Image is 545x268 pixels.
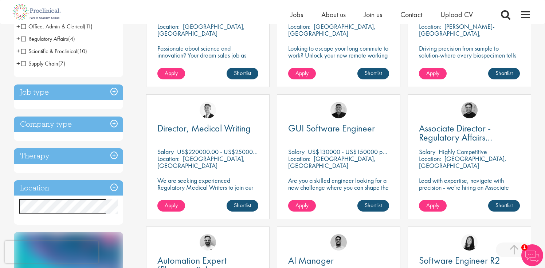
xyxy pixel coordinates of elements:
[177,147,365,156] p: US$220000.00 - US$250000.00 per annum + Highly Competitive Salary
[84,23,93,30] span: (11)
[14,148,123,164] h3: Therapy
[288,22,310,31] span: Location:
[288,122,375,134] span: GUI Software Engineer
[157,22,245,38] p: [GEOGRAPHIC_DATA], [GEOGRAPHIC_DATA]
[419,200,447,212] a: Apply
[521,244,543,266] img: Chatbot
[14,180,123,196] h3: Location
[419,122,492,153] span: Associate Director - Regulatory Affairs Consultant
[21,47,77,55] span: Scientific & Preclinical
[419,68,447,79] a: Apply
[157,177,258,205] p: We are seeking experienced Regulatory Medical Writers to join our client, a dynamic and growing b...
[16,21,20,32] span: +
[5,241,98,263] iframe: reCAPTCHA
[157,154,180,163] span: Location:
[295,201,309,209] span: Apply
[21,23,93,30] span: Office, Admin & Clerical
[157,200,185,212] a: Apply
[364,10,382,19] a: Join us
[14,117,123,132] h3: Company type
[21,35,75,43] span: Regulatory Affairs
[58,60,65,67] span: (7)
[461,102,478,118] img: Peter Duvall
[488,200,520,212] a: Shortlist
[157,68,185,79] a: Apply
[157,45,258,66] p: Passionate about science and innovation? Your dream sales job as Territory Manager awaits!
[227,68,258,79] a: Shortlist
[21,47,87,55] span: Scientific & Preclinical
[68,35,75,43] span: (4)
[488,68,520,79] a: Shortlist
[419,254,500,267] span: Software Engineer R2
[288,256,389,265] a: AI Manager
[157,154,245,170] p: [GEOGRAPHIC_DATA], [GEOGRAPHIC_DATA]
[419,256,520,265] a: Software Engineer R2
[330,102,347,118] img: Christian Andersen
[200,234,216,251] img: Emile De Beer
[426,201,439,209] span: Apply
[165,201,178,209] span: Apply
[16,58,20,69] span: +
[288,177,389,205] p: Are you a skilled engineer looking for a new challenge where you can shape the future of healthca...
[295,69,309,77] span: Apply
[157,22,180,31] span: Location:
[400,10,422,19] a: Contact
[419,124,520,142] a: Associate Director - Regulatory Affairs Consultant
[288,154,376,170] p: [GEOGRAPHIC_DATA], [GEOGRAPHIC_DATA]
[357,200,389,212] a: Shortlist
[330,234,347,251] img: Timothy Deschamps
[165,69,178,77] span: Apply
[419,22,495,44] p: [PERSON_NAME]-[GEOGRAPHIC_DATA], [GEOGRAPHIC_DATA]
[157,124,258,133] a: Director, Medical Writing
[288,254,334,267] span: AI Manager
[461,234,478,251] img: Numhom Sudsok
[419,154,441,163] span: Location:
[291,10,303,19] a: Jobs
[288,45,389,72] p: Looking to escape your long commute to work? Unlock your new remote working position with this ex...
[77,47,87,55] span: (10)
[521,244,528,251] span: 1
[419,45,520,66] p: Driving precision from sample to solution-where every biospecimen tells a story of innovation.
[288,22,376,38] p: [GEOGRAPHIC_DATA], [GEOGRAPHIC_DATA]
[14,84,123,100] h3: Job type
[157,122,251,134] span: Director, Medical Writing
[157,147,174,156] span: Salary
[419,177,520,212] p: Lead with expertise, navigate with precision - we're hiring an Associate Director to shape regula...
[21,60,65,67] span: Supply Chain
[440,10,473,19] a: Upload CV
[200,102,216,118] img: George Watson
[288,154,310,163] span: Location:
[288,147,305,156] span: Salary
[21,60,58,67] span: Supply Chain
[439,147,487,156] p: Highly Competitive
[21,35,68,43] span: Regulatory Affairs
[308,147,405,156] p: US$130000 - US$150000 per annum
[321,10,346,19] a: About us
[21,23,84,30] span: Office, Admin & Clerical
[288,68,316,79] a: Apply
[227,200,258,212] a: Shortlist
[357,68,389,79] a: Shortlist
[419,147,435,156] span: Salary
[419,22,441,31] span: Location:
[426,69,439,77] span: Apply
[16,46,20,56] span: +
[419,154,506,170] p: [GEOGRAPHIC_DATA], [GEOGRAPHIC_DATA]
[288,124,389,133] a: GUI Software Engineer
[288,200,316,212] a: Apply
[16,33,20,44] span: +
